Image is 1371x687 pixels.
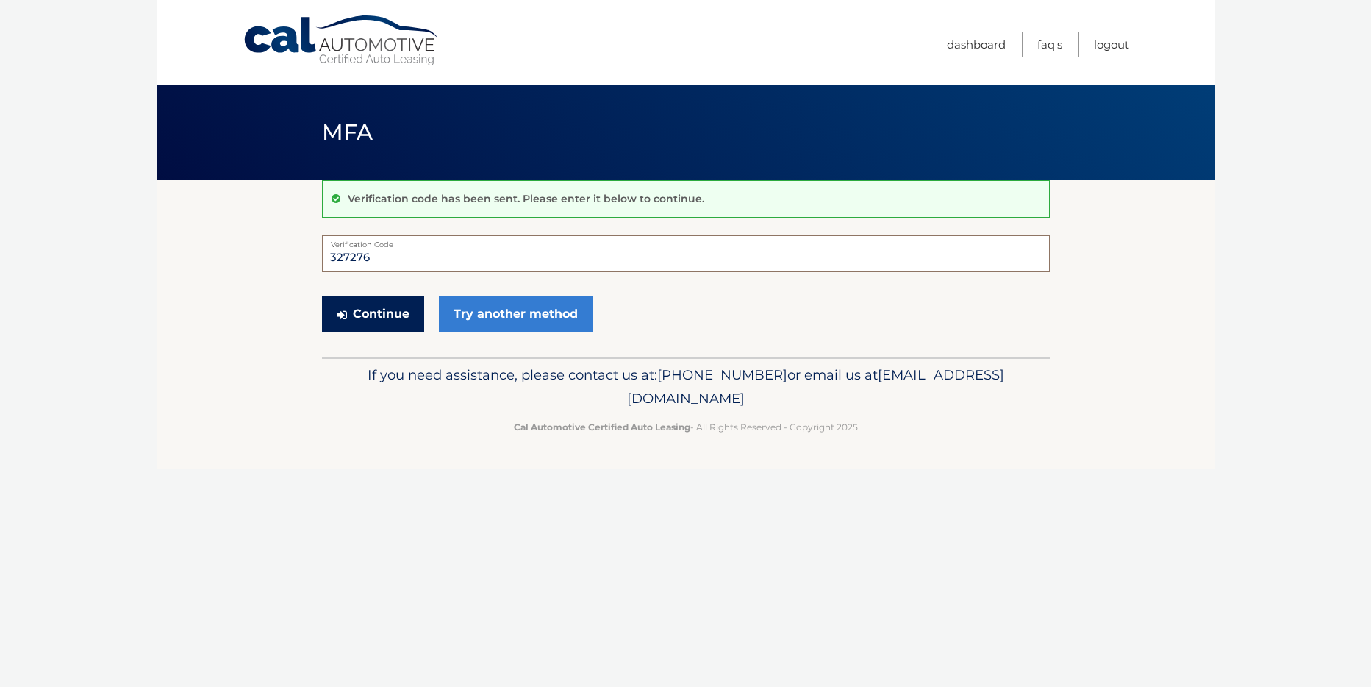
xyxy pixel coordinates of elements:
[627,366,1004,407] span: [EMAIL_ADDRESS][DOMAIN_NAME]
[514,421,690,433] strong: Cal Automotive Certified Auto Leasing
[1037,32,1062,57] a: FAQ's
[243,15,441,67] a: Cal Automotive
[348,192,704,205] p: Verification code has been sent. Please enter it below to continue.
[322,235,1050,247] label: Verification Code
[322,296,424,332] button: Continue
[322,235,1050,272] input: Verification Code
[439,296,593,332] a: Try another method
[1094,32,1129,57] a: Logout
[332,419,1040,435] p: - All Rights Reserved - Copyright 2025
[947,32,1006,57] a: Dashboard
[322,118,373,146] span: MFA
[332,363,1040,410] p: If you need assistance, please contact us at: or email us at
[657,366,787,383] span: [PHONE_NUMBER]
